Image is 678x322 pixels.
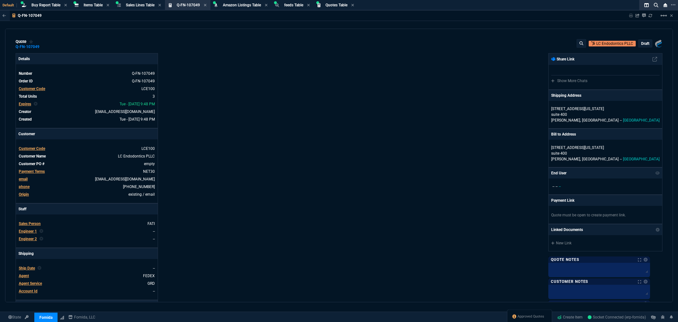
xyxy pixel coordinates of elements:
a: -- [153,229,155,234]
span: existing / email [128,192,155,197]
span: Customer PO # [19,162,45,166]
nx-icon: Close Tab [64,3,67,8]
p: Share Link [551,56,574,62]
a: -- [153,237,155,241]
span: -- [620,157,622,161]
span: Customer Code [19,146,45,151]
a: [EMAIL_ADDRESS][DOMAIN_NAME] [95,177,155,181]
span: -- [153,266,155,270]
span: Ship Date [19,266,35,270]
nx-icon: Close Tab [351,3,354,8]
nx-icon: Clear selected rep [34,101,38,107]
p: Linked Documents [551,227,583,233]
p: Bill to Address [551,131,576,137]
div: quote [16,39,33,44]
tr: undefined [18,161,155,167]
a: GRD [147,281,155,286]
span: Total Units [19,94,37,99]
p: Reference [551,301,575,306]
span: tiny@fornida.com [95,109,155,114]
a: jZU8Wti_MDtnDSTyAAGH [588,314,646,320]
nx-icon: Split Panels [642,1,651,9]
a: See Marketplace Order [132,79,155,83]
span: Amazon Listings Table [223,3,261,7]
tr: undefined [18,191,155,198]
span: Customer Name [19,154,46,158]
p: suite 400 [551,112,660,117]
span: email [19,177,28,181]
nx-icon: Close Tab [106,3,109,8]
p: [STREET_ADDRESS][US_STATE] [551,106,660,112]
a: -- [153,289,155,293]
p: Q-FN-107049 [18,13,42,18]
p: Sales Order* [16,300,158,311]
tr: undefined [18,101,155,107]
span: Customer Code [19,87,45,91]
span: Account Id [19,289,38,293]
span: Number [19,71,32,76]
span: Expires [19,102,31,106]
span: [PERSON_NAME], [551,118,581,122]
p: Quote Notes [551,257,579,262]
span: [GEOGRAPHIC_DATA] [623,118,660,122]
tr: undefined [18,220,155,227]
p: Staff [16,204,158,214]
span: Default [3,3,17,7]
p: suite 400 [551,150,660,156]
div: Add to Watchlist [29,39,33,44]
nx-icon: Clear selected rep [39,228,43,234]
nx-icon: Open New Tab [671,2,675,8]
span: Socket Connected (erp-fornida) [588,315,646,319]
span: Engineer 2 [19,237,37,241]
a: FEDEX [143,274,155,278]
p: Payment Link [551,198,574,203]
mat-icon: Example home icon [660,12,668,19]
p: End User [551,170,566,176]
span: Created [19,117,32,122]
tr: undefined [18,280,155,287]
a: New Link [551,240,660,246]
a: Q-FN-107049 [16,46,39,47]
span: Q-FN-107049 [177,3,200,7]
tr: undefined [18,288,155,294]
span: Items Table [84,3,103,7]
tr: undefined [18,228,155,234]
span: [PERSON_NAME], [551,157,581,161]
a: msbcCompanyName [66,314,97,320]
p: draft [641,41,649,46]
tr: undefined [18,153,155,159]
p: Customer Notes [551,279,588,284]
tr: undefined [18,273,155,279]
span: [GEOGRAPHIC_DATA] [582,118,619,122]
a: Create Item [555,312,585,322]
span: Order ID [19,79,33,83]
span: Approved Quotes [517,314,544,319]
span: Agent Service [19,281,42,286]
tr: undefined [18,116,155,122]
tr: undefined [18,145,155,152]
tr: See Marketplace Order [18,78,155,84]
nx-icon: Close Tab [265,3,268,8]
a: API TOKEN [23,314,31,320]
span: 2025-10-14T21:48:53.740Z [120,102,155,106]
span: Agent [19,274,29,278]
tr: undefined [18,168,155,175]
a: LC Endodontics PLLC [118,154,155,158]
span: -- [556,184,558,189]
a: Open Customer in hubSpot [589,41,636,46]
a: 972-547-0202 [123,185,155,189]
span: Buy Report Table [31,3,60,7]
span: phone [19,185,30,189]
span: feeds Table [284,3,303,7]
a: NET30 [143,169,155,174]
tr: See Marketplace Order [18,70,155,77]
nx-icon: Clear selected rep [38,265,41,271]
span: See Marketplace Order [132,71,155,76]
span: -- [620,118,622,122]
a: empty [144,162,155,166]
nx-icon: Close Tab [204,3,207,8]
p: Shipping Address [551,93,581,98]
span: [GEOGRAPHIC_DATA] [582,157,619,161]
span: [GEOGRAPHIC_DATA] [623,157,660,161]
